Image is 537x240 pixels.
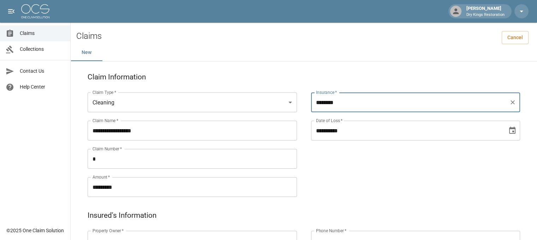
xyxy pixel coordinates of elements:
span: Collections [20,46,65,53]
label: Phone Number [316,228,346,234]
label: Claim Type [93,89,116,95]
button: open drawer [4,4,18,18]
a: Cancel [502,31,529,44]
h2: Claims [76,31,102,41]
span: Claims [20,30,65,37]
div: dynamic tabs [71,44,537,61]
label: Claim Number [93,146,122,152]
img: ocs-logo-white-transparent.png [21,4,49,18]
p: Dry Kings Restoration [466,12,505,18]
label: Date of Loss [316,118,342,124]
button: Clear [508,97,518,107]
label: Insurance [316,89,337,95]
label: Property Owner [93,228,124,234]
div: [PERSON_NAME] [464,5,507,18]
div: © 2025 One Claim Solution [6,227,64,234]
button: New [71,44,102,61]
span: Contact Us [20,67,65,75]
div: Cleaning [88,92,297,112]
label: Claim Name [93,118,118,124]
label: Amount [93,174,110,180]
button: Choose date, selected date is Mar 31, 2025 [505,124,519,138]
span: Help Center [20,83,65,91]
